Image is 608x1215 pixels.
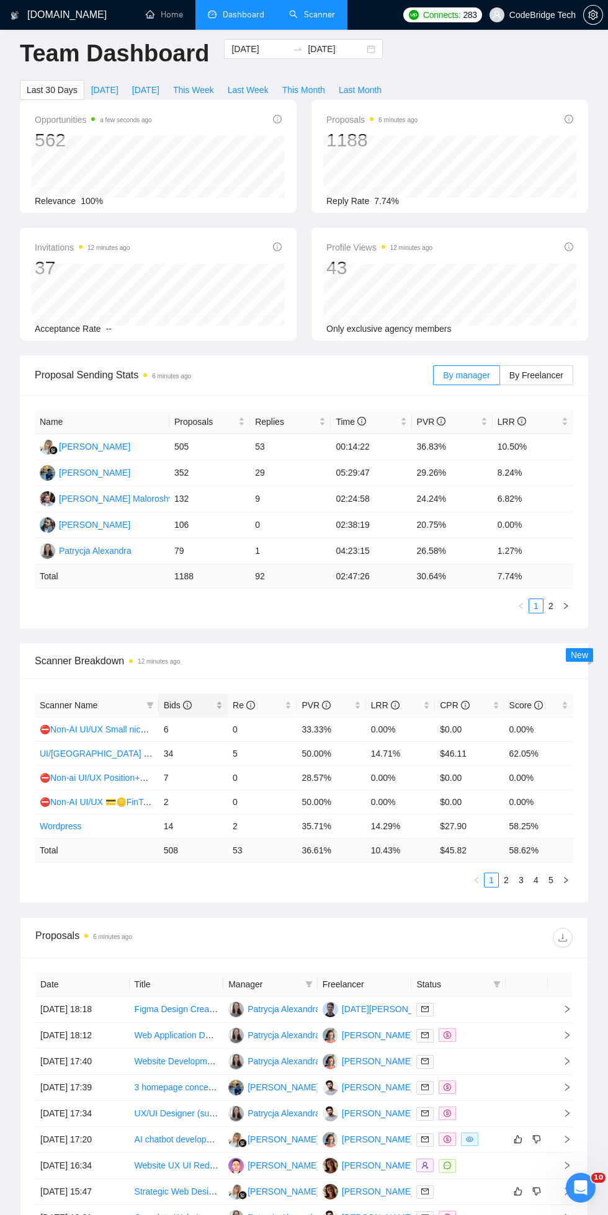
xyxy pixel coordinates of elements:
td: 0.00% [366,765,435,790]
span: Last Week [228,83,269,97]
time: a few seconds ago [100,117,151,123]
span: Last Month [339,83,382,97]
span: to [293,44,303,54]
span: mail [421,1031,429,1039]
button: Last 30 Days [20,80,84,100]
td: 53 [228,838,297,862]
span: Reply Rate [326,196,369,206]
td: 05:29:47 [331,460,411,486]
div: 1188 [326,128,418,152]
img: AV [323,1184,338,1199]
button: setting [583,5,603,25]
div: [PERSON_NAME] [342,1159,413,1172]
span: filter [146,701,154,709]
span: [DATE] [91,83,118,97]
a: PAPatrycja Alexandra [40,545,132,555]
a: 4 [529,873,543,887]
td: 0.00% [493,512,573,538]
span: This Week [173,83,214,97]
td: 7 [159,765,228,790]
th: Name [35,410,169,434]
span: Dashboard [223,9,264,20]
span: info-circle [391,701,400,710]
td: Total [35,564,169,589]
span: Scanner Name [40,700,97,710]
button: left [469,873,484,888]
img: AK [323,1028,338,1043]
img: YK [228,1158,244,1173]
img: gigradar-bm.png [238,1191,247,1199]
span: filter [491,975,503,994]
a: ⛔Non-AI UI/UX 💳🪙FinTech+NFT/Crypto/Blockchain/Casino [40,797,280,807]
span: info-circle [461,701,470,710]
span: New [571,650,588,660]
span: 7.74% [374,196,399,206]
a: Web Application Developer - Shopify platform [135,1030,309,1040]
td: 9 [250,486,331,512]
a: ⛔Non-ai UI/UX Position+more [40,773,159,783]
span: PVR [417,417,446,427]
span: info-circle [273,115,282,123]
span: download [553,933,572,943]
td: 58.62 % [504,838,573,862]
span: filter [303,975,315,994]
td: 132 [169,486,250,512]
td: 0 [228,765,297,790]
span: Acceptance Rate [35,324,101,334]
span: info-circle [273,243,282,251]
div: [PERSON_NAME] [59,466,130,479]
span: PVR [302,700,331,710]
span: info-circle [565,115,573,123]
span: left [517,602,525,610]
a: 1 [529,599,543,613]
a: 1 [485,873,498,887]
td: 20.75% [412,512,493,538]
span: -- [106,324,112,334]
td: 02:47:26 [331,564,411,589]
span: message [444,1162,451,1169]
span: info-circle [437,417,445,425]
div: [PERSON_NAME] [59,518,130,532]
a: Website UX UI Redesign Project - [DOMAIN_NAME] [135,1160,338,1170]
td: 5 [228,741,297,765]
td: [DATE] 17:40 [35,1049,130,1075]
span: Connects: [423,8,460,22]
a: AI chatbot developer for e-Com (shopify) brands [135,1134,320,1144]
span: dashboard [208,10,217,19]
div: [PERSON_NAME] [248,1185,319,1198]
a: AK[PERSON_NAME] [323,1056,413,1066]
img: DM [40,491,55,507]
span: dislike [532,1134,541,1144]
td: 50.00% [297,741,365,765]
a: AT[PERSON_NAME] [323,1082,413,1092]
h1: Team Dashboard [20,39,209,68]
td: 02:24:58 [331,486,411,512]
td: 6 [159,717,228,741]
li: 2 [499,873,514,888]
td: 28.57% [297,765,365,790]
a: IR[DATE][PERSON_NAME] [323,1004,440,1013]
div: [PERSON_NAME] [342,1106,413,1120]
div: Patrycja Alexandra [248,1028,320,1042]
a: AK[PERSON_NAME] [228,1134,319,1144]
span: 283 [463,8,476,22]
td: 2 [228,814,297,838]
span: mail [421,1188,429,1195]
span: mail [421,1057,429,1065]
button: Last Week [221,80,275,100]
img: AT [323,1106,338,1121]
span: dollar [444,1031,451,1039]
td: 106 [169,512,250,538]
span: [DATE] [132,83,159,97]
span: like [514,1134,522,1144]
th: Date [35,972,130,997]
td: 10.43 % [366,838,435,862]
img: AV [323,1158,338,1173]
td: 29 [250,460,331,486]
a: AV[PERSON_NAME] [323,1186,413,1196]
td: Figma Design Creation for Shopify Landing Page [130,997,224,1023]
img: AK [323,1054,338,1069]
td: 0.00% [366,790,435,814]
td: 34 [159,741,228,765]
span: mail [421,1005,429,1013]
